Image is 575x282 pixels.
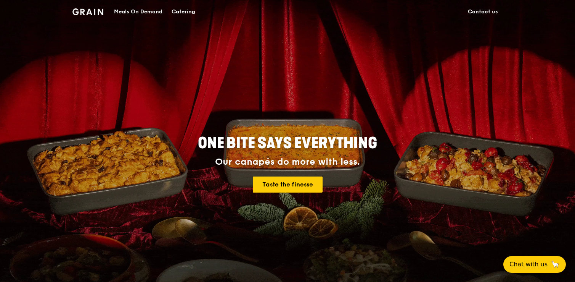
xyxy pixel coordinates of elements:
[503,256,566,273] button: Chat with us🦙
[551,260,560,269] span: 🦙
[509,260,548,269] span: Chat with us
[72,8,103,15] img: Grain
[463,0,503,23] a: Contact us
[198,134,377,152] span: ONE BITE SAYS EVERYTHING
[253,177,323,193] a: Taste the finesse
[150,157,425,167] div: Our canapés do more with less.
[114,0,162,23] div: Meals On Demand
[172,0,195,23] div: Catering
[167,0,200,23] a: Catering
